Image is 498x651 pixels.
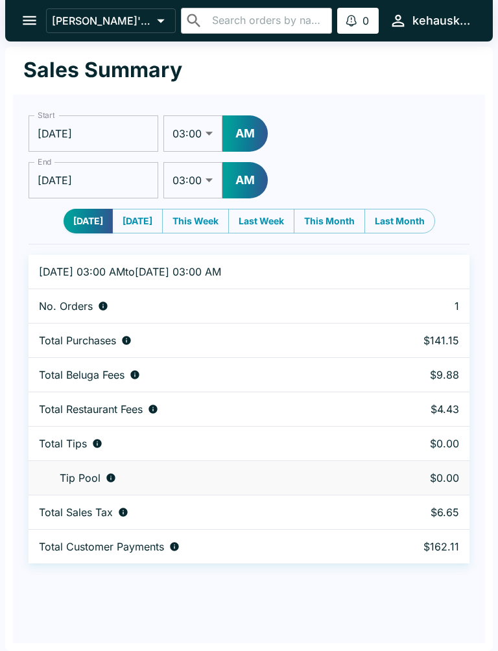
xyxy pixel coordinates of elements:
p: Total Beluga Fees [39,368,124,381]
div: kehauskitchen [412,13,472,29]
div: Aggregate order subtotals [39,334,363,347]
div: Tips unclaimed by a waiter [39,471,363,484]
div: Fees paid by diners to Beluga [39,368,363,381]
label: Start [38,110,54,121]
p: $4.43 [384,403,459,416]
p: Total Tips [39,437,87,450]
div: Combined individual and pooled tips [39,437,363,450]
p: [PERSON_NAME]'s Kitchen [52,14,152,27]
input: Choose date, selected date is Sep 12, 2025 [29,115,158,152]
input: Choose date, selected date is Sep 13, 2025 [29,162,158,198]
button: [DATE] [112,209,163,233]
input: Search orders by name or phone number [208,12,327,30]
p: 1 [384,300,459,313]
button: This Week [162,209,229,233]
button: This Month [294,209,365,233]
div: Fees paid by diners to restaurant [39,403,363,416]
div: Sales tax paid by diners [39,506,363,519]
p: 0 [362,14,369,27]
p: $141.15 [384,334,459,347]
p: $0.00 [384,437,459,450]
div: Number of orders placed [39,300,363,313]
p: [DATE] 03:00 AM to [DATE] 03:00 AM [39,265,363,278]
div: Total amount paid for orders by diners [39,540,363,553]
p: No. Orders [39,300,93,313]
p: $9.88 [384,368,459,381]
button: AM [222,162,268,198]
p: $162.11 [384,540,459,553]
p: Total Restaurant Fees [39,403,143,416]
p: Tip Pool [60,471,101,484]
label: End [38,156,52,167]
p: Total Sales Tax [39,506,113,519]
p: $0.00 [384,471,459,484]
button: Last Week [228,209,294,233]
button: Last Month [364,209,435,233]
button: kehauskitchen [384,6,477,34]
h1: Sales Summary [23,57,182,83]
p: Total Customer Payments [39,540,164,553]
button: open drawer [13,4,46,37]
p: $6.65 [384,506,459,519]
p: Total Purchases [39,334,116,347]
button: [DATE] [64,209,113,233]
button: AM [222,115,268,152]
button: [PERSON_NAME]'s Kitchen [46,8,176,33]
